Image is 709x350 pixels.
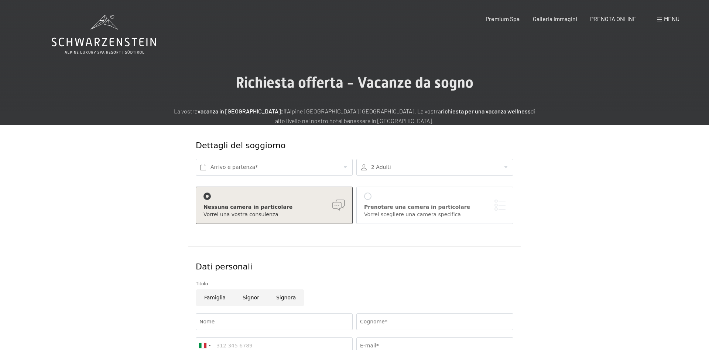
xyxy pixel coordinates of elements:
[170,106,539,125] p: La vostra all'Alpine [GEOGRAPHIC_DATA] [GEOGRAPHIC_DATA]. La vostra di alto livello nel nostro ho...
[196,261,513,273] div: Dati personali
[364,204,506,211] div: Prenotare una camera in particolare
[664,15,679,22] span: Menu
[486,15,520,22] a: Premium Spa
[533,15,577,22] a: Galleria immagini
[364,211,506,218] div: Vorrei scegliere una camera specifica
[196,140,460,152] div: Dettagli del soggiorno
[441,108,531,115] strong: richiesta per una vacanza wellness
[198,108,281,115] strong: vacanza in [GEOGRAPHIC_DATA]
[590,15,637,22] a: PRENOTA ONLINE
[203,204,345,211] div: Nessuna camera in particolare
[236,74,473,91] span: Richiesta offerta - Vacanze da sogno
[196,280,513,288] div: Titolo
[203,211,345,218] div: Vorrei una vostra consulenza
